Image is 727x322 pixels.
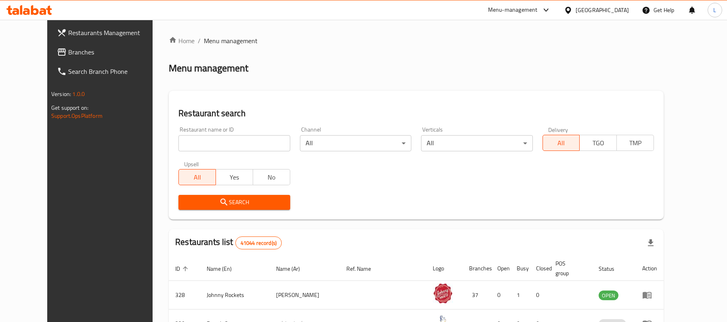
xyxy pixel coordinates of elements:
[616,135,654,151] button: TMP
[530,281,549,309] td: 0
[543,135,580,151] button: All
[463,256,491,281] th: Branches
[68,67,162,76] span: Search Branch Phone
[68,47,162,57] span: Branches
[583,137,614,149] span: TGO
[270,281,340,309] td: [PERSON_NAME]
[185,197,283,207] span: Search
[51,102,88,113] span: Get support on:
[546,137,577,149] span: All
[169,62,248,75] h2: Menu management
[636,256,664,281] th: Action
[463,281,491,309] td: 37
[256,171,287,183] span: No
[50,62,169,81] a: Search Branch Phone
[236,239,281,247] span: 41044 record(s)
[219,171,250,183] span: Yes
[178,195,290,210] button: Search
[555,259,582,278] span: POS group
[433,283,453,303] img: Johnny Rockets
[68,28,162,38] span: Restaurants Management
[300,135,411,151] div: All
[175,236,282,249] h2: Restaurants list
[182,171,213,183] span: All
[175,264,191,274] span: ID
[599,264,625,274] span: Status
[169,36,195,46] a: Home
[713,6,716,15] span: L
[253,169,290,185] button: No
[346,264,381,274] span: Ref. Name
[276,264,310,274] span: Name (Ar)
[51,111,103,121] a: Support.OpsPlatform
[642,290,657,300] div: Menu
[488,5,538,15] div: Menu-management
[178,107,654,119] h2: Restaurant search
[641,233,660,253] div: Export file
[200,281,270,309] td: Johnny Rockets
[50,42,169,62] a: Branches
[178,135,290,151] input: Search for restaurant name or ID..
[491,281,510,309] td: 0
[579,135,617,151] button: TGO
[599,291,618,300] span: OPEN
[51,89,71,99] span: Version:
[548,127,568,132] label: Delivery
[620,137,651,149] span: TMP
[207,264,242,274] span: Name (En)
[50,23,169,42] a: Restaurants Management
[426,256,463,281] th: Logo
[235,236,282,249] div: Total records count
[198,36,201,46] li: /
[204,36,258,46] span: Menu management
[576,6,629,15] div: [GEOGRAPHIC_DATA]
[216,169,253,185] button: Yes
[169,36,664,46] nav: breadcrumb
[178,169,216,185] button: All
[530,256,549,281] th: Closed
[510,256,530,281] th: Busy
[510,281,530,309] td: 1
[184,161,199,167] label: Upsell
[421,135,532,151] div: All
[491,256,510,281] th: Open
[72,89,85,99] span: 1.0.0
[169,281,200,309] td: 328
